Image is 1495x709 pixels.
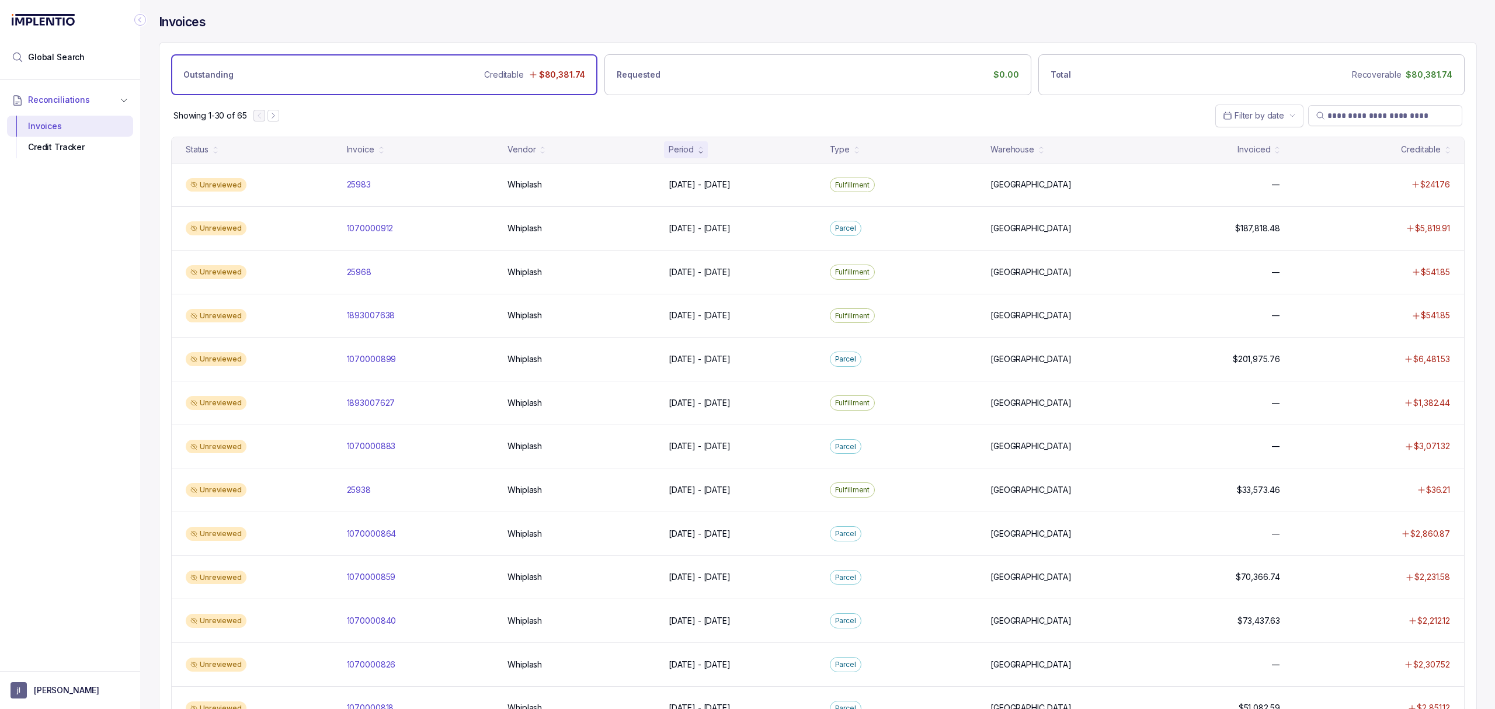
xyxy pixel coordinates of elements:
p: 25983 [347,179,371,190]
p: Parcel [835,353,856,365]
p: Total [1051,69,1071,81]
p: [DATE] - [DATE] [669,440,731,452]
p: Whiplash [507,179,542,190]
p: [GEOGRAPHIC_DATA] [990,528,1072,540]
p: $80,381.74 [1406,69,1452,81]
p: [DATE] - [DATE] [669,397,731,409]
div: Invoice [347,144,374,155]
p: [GEOGRAPHIC_DATA] [990,484,1072,496]
p: Whiplash [507,484,542,496]
div: Collapse Icon [133,13,147,27]
p: [GEOGRAPHIC_DATA] [990,266,1072,278]
p: Creditable [484,69,524,81]
div: Unreviewed [186,440,246,454]
p: 1070000864 [347,528,397,540]
p: $80,381.74 [539,69,586,81]
p: 1070000859 [347,571,396,583]
p: [DATE] - [DATE] [669,179,731,190]
p: [DATE] - [DATE] [669,353,731,365]
p: $2,212.12 [1417,615,1450,627]
p: 1070000826 [347,659,396,670]
p: Whiplash [507,223,542,234]
p: Requested [617,69,660,81]
p: [DATE] - [DATE] [669,528,731,540]
span: Reconciliations [28,94,90,106]
div: Unreviewed [186,221,246,235]
button: Next Page [267,110,279,121]
div: Warehouse [990,144,1034,155]
div: Unreviewed [186,178,246,192]
p: Parcel [835,441,856,453]
p: $2,860.87 [1410,528,1450,540]
p: $187,818.48 [1235,223,1280,234]
p: [DATE] - [DATE] [669,310,731,321]
p: Parcel [835,223,856,234]
p: [GEOGRAPHIC_DATA] [990,659,1072,670]
p: $5,819.91 [1415,223,1450,234]
div: Unreviewed [186,614,246,628]
p: — [1272,397,1280,409]
p: [GEOGRAPHIC_DATA] [990,310,1072,321]
p: Recoverable [1352,69,1401,81]
span: Global Search [28,51,85,63]
p: — [1272,179,1280,190]
p: $541.85 [1421,310,1450,321]
p: [DATE] - [DATE] [669,615,731,627]
p: [DATE] - [DATE] [669,659,731,670]
div: Unreviewed [186,309,246,323]
p: $1,382.44 [1413,397,1450,409]
div: Reconciliations [7,113,133,161]
p: [GEOGRAPHIC_DATA] [990,615,1072,627]
p: [DATE] - [DATE] [669,266,731,278]
p: Showing 1-30 of 65 [173,110,246,121]
button: User initials[PERSON_NAME] [11,682,130,698]
span: Filter by date [1235,110,1284,120]
div: Unreviewed [186,571,246,585]
p: [GEOGRAPHIC_DATA] [990,179,1072,190]
p: Whiplash [507,266,542,278]
p: Whiplash [507,310,542,321]
div: Invoices [16,116,124,137]
p: 1893007627 [347,397,395,409]
p: Parcel [835,615,856,627]
p: [GEOGRAPHIC_DATA] [990,571,1072,583]
p: [GEOGRAPHIC_DATA] [990,223,1072,234]
p: $36.21 [1426,484,1450,496]
p: Parcel [835,572,856,583]
div: Invoiced [1237,144,1270,155]
div: Unreviewed [186,265,246,279]
div: Status [186,144,208,155]
h4: Invoices [159,14,206,30]
p: [DATE] - [DATE] [669,484,731,496]
p: [DATE] - [DATE] [669,223,731,234]
div: Type [830,144,850,155]
span: User initials [11,682,27,698]
p: 1893007638 [347,310,395,321]
p: — [1272,310,1280,321]
div: Creditable [1401,144,1441,155]
p: [DATE] - [DATE] [669,571,731,583]
p: 25938 [347,484,371,496]
p: — [1272,440,1280,452]
p: Parcel [835,659,856,670]
p: $241.76 [1420,179,1450,190]
p: 1070000883 [347,440,396,452]
p: 25968 [347,266,371,278]
p: Parcel [835,528,856,540]
p: Whiplash [507,440,542,452]
p: 1070000899 [347,353,397,365]
button: Date Range Picker [1215,105,1303,127]
div: Vendor [507,144,536,155]
div: Remaining page entries [173,110,246,121]
search: Date Range Picker [1223,110,1284,121]
p: Whiplash [507,528,542,540]
p: $6,481.53 [1413,353,1450,365]
p: $73,437.63 [1237,615,1280,627]
p: Fulfillment [835,397,870,409]
p: — [1272,266,1280,278]
div: Unreviewed [186,352,246,366]
p: [GEOGRAPHIC_DATA] [990,397,1072,409]
p: Whiplash [507,571,542,583]
div: Credit Tracker [16,137,124,158]
p: $2,307.52 [1413,659,1450,670]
